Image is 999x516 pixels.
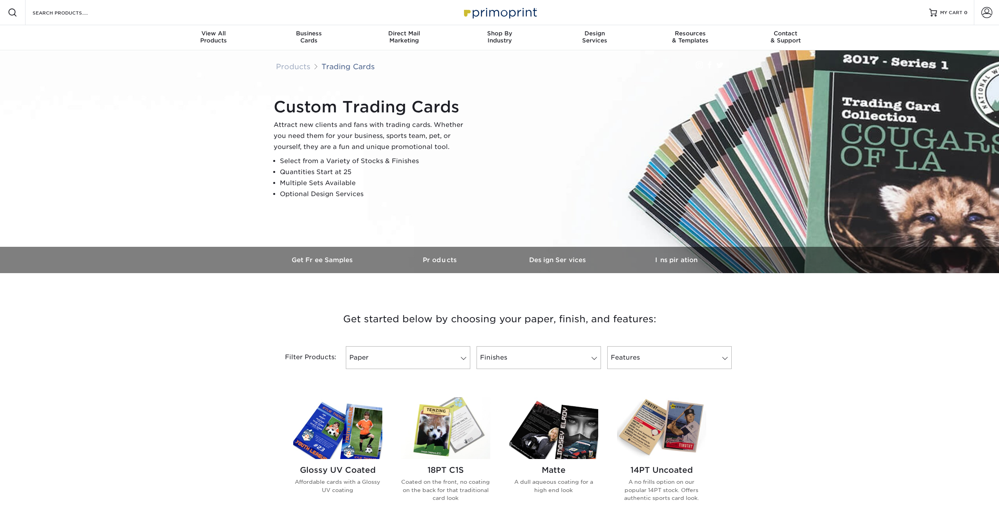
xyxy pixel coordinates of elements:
[166,30,261,44] div: Products
[738,30,833,44] div: & Support
[401,397,490,459] img: 18PT C1S Trading Cards
[356,30,452,37] span: Direct Mail
[276,62,310,71] a: Products
[293,397,382,514] a: Glossy UV Coated Trading Cards Glossy UV Coated Affordable cards with a Glossy UV coating
[321,62,375,71] a: Trading Cards
[617,247,735,273] a: Inspiration
[500,247,617,273] a: Design Services
[280,189,470,200] li: Optional Design Services
[617,397,706,514] a: 14PT Uncoated Trading Cards 14PT Uncoated A no frills option on our popular 14PT stock. Offers au...
[280,178,470,189] li: Multiple Sets Available
[509,465,598,475] h2: Matte
[293,478,382,494] p: Affordable cards with a Glossy UV coating
[382,247,500,273] a: Products
[166,25,261,50] a: View AllProducts
[261,30,356,44] div: Cards
[452,25,547,50] a: Shop ByIndustry
[32,8,108,17] input: SEARCH PRODUCTS.....
[264,346,343,369] div: Filter Products:
[617,397,706,459] img: 14PT Uncoated Trading Cards
[643,30,738,37] span: Resources
[280,156,470,167] li: Select from a Variety of Stocks & Finishes
[274,97,470,116] h1: Custom Trading Cards
[401,397,490,514] a: 18PT C1S Trading Cards 18PT C1S Coated on the front, no coating on the back for that traditional ...
[509,397,598,514] a: Matte Trading Cards Matte A dull aqueous coating for a high end look
[547,30,643,44] div: Services
[607,346,732,369] a: Features
[500,256,617,264] h3: Design Services
[509,397,598,459] img: Matte Trading Cards
[547,30,643,37] span: Design
[401,478,490,502] p: Coated on the front, no coating on the back for that traditional card look
[452,30,547,37] span: Shop By
[264,256,382,264] h3: Get Free Samples
[356,25,452,50] a: Direct MailMarketing
[401,465,490,475] h2: 18PT C1S
[477,346,601,369] a: Finishes
[964,10,968,15] span: 0
[547,25,643,50] a: DesignServices
[264,247,382,273] a: Get Free Samples
[460,4,539,21] img: Primoprint
[346,346,470,369] a: Paper
[738,25,833,50] a: Contact& Support
[617,478,706,502] p: A no frills option on our popular 14PT stock. Offers authentic sports card look.
[280,167,470,178] li: Quantities Start at 25
[261,30,356,37] span: Business
[356,30,452,44] div: Marketing
[738,30,833,37] span: Contact
[617,465,706,475] h2: 14PT Uncoated
[293,465,382,475] h2: Glossy UV Coated
[643,30,738,44] div: & Templates
[452,30,547,44] div: Industry
[509,478,598,494] p: A dull aqueous coating for a high end look
[270,301,729,337] h3: Get started below by choosing your paper, finish, and features:
[274,119,470,152] p: Attract new clients and fans with trading cards. Whether you need them for your business, sports ...
[293,397,382,459] img: Glossy UV Coated Trading Cards
[643,25,738,50] a: Resources& Templates
[617,256,735,264] h3: Inspiration
[940,9,962,16] span: MY CART
[382,256,500,264] h3: Products
[261,25,356,50] a: BusinessCards
[166,30,261,37] span: View All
